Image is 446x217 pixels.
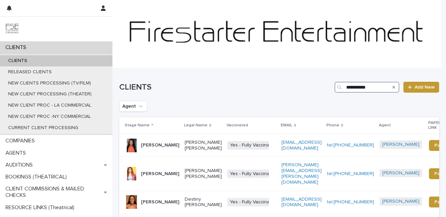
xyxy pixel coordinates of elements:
a: [PERSON_NAME] [382,170,419,176]
a: tel:[PHONE_NUMBER] [327,143,374,148]
p: CURRENT CLIENT PROCESSING [3,125,84,131]
p: NEW CLIENT PROC - LA COMMERCIAL [3,103,97,108]
p: CLIENTS [3,58,33,64]
a: tel:[PHONE_NUMBER] [327,200,374,204]
p: Vaccinated [227,122,248,129]
a: [PERSON_NAME] [382,142,419,148]
a: [EMAIL_ADDRESS][DOMAIN_NAME] [281,140,322,151]
p: [PERSON_NAME] [141,199,179,205]
input: Search [335,82,399,93]
p: [PERSON_NAME] [141,171,179,177]
p: EMAIL [281,122,292,129]
img: 9JgRvJ3ETPGCJDhvPVA5 [5,22,19,36]
p: AUDITIONS [3,162,38,168]
button: Agent [119,101,147,112]
span: Yes - Fully Vaccinated [227,141,279,150]
p: RELEASED CLIENTS [3,69,57,75]
p: NEW CLIENTS PROCESSING (TV/FILM) [3,80,96,86]
span: Add New [415,85,435,90]
a: [PERSON_NAME] [382,199,419,204]
p: Phone [326,122,339,129]
p: CLIENTS [3,44,32,51]
p: NEW CLIENT PROCESSING (THEATER) [3,91,97,97]
p: COMPANIES [3,138,40,144]
p: NEW CLIENT PROC -NY COMMERCIAL [3,114,96,120]
a: [EMAIL_ADDRESS][DOMAIN_NAME] [281,197,322,207]
p: RESOURCE LINKS (Theatrical) [3,204,80,211]
p: AGENTS [3,150,31,156]
p: Agent [379,122,391,129]
h1: CLIENTS [119,82,332,92]
p: [PERSON_NAME] [PERSON_NAME] [185,140,222,151]
p: BOOKINGS (THEATRICAL) [3,174,72,180]
span: Yes - Fully Vaccinated [227,170,279,178]
p: Destiny [PERSON_NAME] [185,197,222,208]
p: CLIENT COMMISSIONS & MAILED CHECKS [3,186,104,199]
p: Legal Name [184,122,207,129]
a: Add New [403,82,439,93]
a: tel:[PHONE_NUMBER] [327,171,374,176]
p: [PERSON_NAME] [PERSON_NAME] [185,168,222,180]
span: Yes - Fully Vaccinated [227,198,279,206]
p: [PERSON_NAME] [141,142,179,148]
p: Stage Name [125,122,150,129]
a: [PERSON_NAME][EMAIL_ADDRESS][PERSON_NAME][DOMAIN_NAME] [281,162,322,184]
